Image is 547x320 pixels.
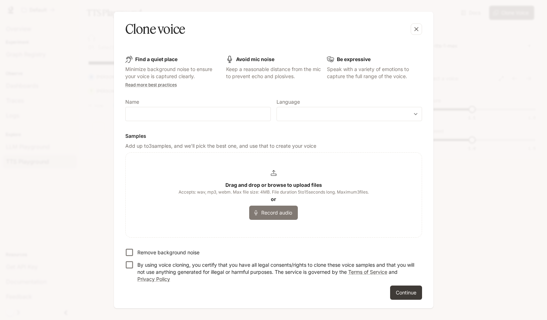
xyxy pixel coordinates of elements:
b: Find a quiet place [135,56,177,62]
div: ​ [277,110,422,118]
p: Keep a reasonable distance from the mic to prevent echo and plosives. [226,66,321,80]
a: Read more best practices [125,82,177,87]
button: Record audio [249,206,298,220]
a: Terms of Service [348,269,387,275]
p: Minimize background noise to ensure your voice is captured clearly. [125,66,220,80]
b: Avoid mic noise [236,56,274,62]
h5: Clone voice [125,20,185,38]
a: Privacy Policy [137,276,170,282]
h6: Samples [125,132,422,140]
button: Continue [390,286,422,300]
b: or [271,196,276,202]
p: Add up to 3 samples, and we'll pick the best one, and use that to create your voice [125,142,422,150]
p: Language [277,99,300,104]
p: Remove background noise [137,249,199,256]
b: Drag and drop or browse to upload files [225,182,322,188]
b: Be expressive [337,56,371,62]
p: Speak with a variety of emotions to capture the full range of the voice. [327,66,422,80]
p: By using voice cloning, you certify that you have all legal consents/rights to clone these voice ... [137,261,416,283]
p: Name [125,99,139,104]
span: Accepts: wav, mp3, webm. Max file size: 4MB. File duration 5 to 15 seconds long. Maximum 3 files. [179,189,369,196]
